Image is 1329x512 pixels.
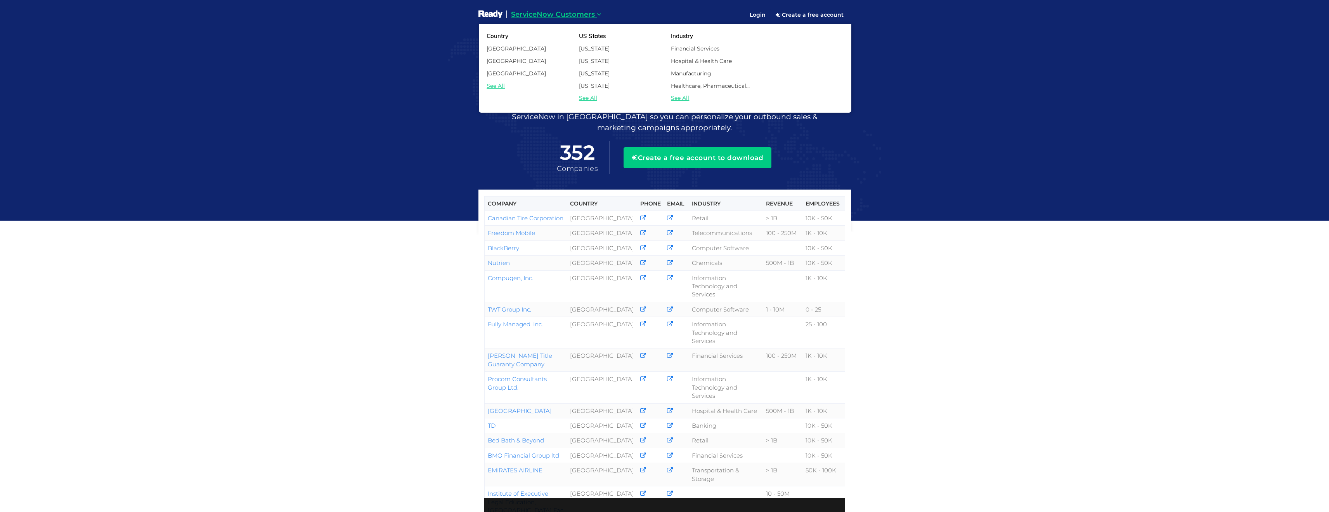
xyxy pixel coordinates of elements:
[689,317,763,348] td: Information Technology and Services
[802,302,845,317] td: 0 - 25
[478,10,503,19] img: logo
[488,306,531,313] a: TWT Group Inc.
[763,196,802,211] th: Revenue
[567,302,637,317] td: [GEOGRAPHIC_DATA]
[763,211,802,225] td: > 1B
[802,270,845,302] td: 1K - 10K
[802,348,845,372] td: 1K - 10K
[488,320,543,328] a: Fully Managed, Inc.
[567,372,637,403] td: [GEOGRAPHIC_DATA]
[689,433,763,448] td: Retail
[802,433,845,448] td: 10K - 50K
[488,259,510,266] a: Nutrien
[802,372,845,403] td: 1K - 10K
[763,302,802,317] td: 1 - 10M
[488,467,542,474] a: EMIRATES AIRLINE
[802,403,845,418] td: 1K - 10K
[689,196,763,211] th: Industry
[557,164,598,173] span: Companies
[488,452,559,459] a: BMO Financial Group ltd
[689,211,763,225] td: Retail
[802,256,845,270] td: 10K - 50K
[763,348,802,372] td: 100 - 250M
[567,196,637,211] th: Country
[488,274,533,282] a: Compugen, Inc.
[763,433,802,448] td: > 1B
[802,317,845,348] td: 25 - 100
[488,375,547,391] a: Procom Consultants Group Ltd.
[567,463,637,486] td: [GEOGRAPHIC_DATA]
[689,418,763,433] td: Banking
[802,418,845,433] td: 10K - 50K
[689,448,763,463] td: Financial Services
[770,9,849,21] a: Create a free account
[567,403,637,418] td: [GEOGRAPHIC_DATA]
[506,4,606,26] a: ServiceNow Customers
[689,226,763,240] td: Telecommunications
[567,418,637,433] td: [GEOGRAPHIC_DATA]
[567,211,637,225] td: [GEOGRAPHIC_DATA]
[488,407,552,414] a: [GEOGRAPHIC_DATA]
[567,270,637,302] td: [GEOGRAPHIC_DATA]
[689,403,763,418] td: Hospital & Health Care
[689,348,763,372] td: Financial Services
[664,196,688,211] th: Email
[689,302,763,317] td: Computer Software
[763,226,802,240] td: 100 - 250M
[763,256,802,270] td: 500M - 1B
[802,211,845,225] td: 10K - 50K
[511,10,595,19] span: ServiceNow Customers
[802,463,845,486] td: 50K - 100K
[689,240,763,255] td: Computer Software
[763,403,802,418] td: 500M - 1B
[488,352,552,367] a: [PERSON_NAME] Title Guaranty Company
[567,317,637,348] td: [GEOGRAPHIC_DATA]
[745,5,770,24] a: Login
[567,256,637,270] td: [GEOGRAPHIC_DATA]
[802,240,845,255] td: 10K - 50K
[802,448,845,463] td: 10K - 50K
[567,348,637,372] td: [GEOGRAPHIC_DATA]
[567,240,637,255] td: [GEOGRAPHIC_DATA]
[567,448,637,463] td: [GEOGRAPHIC_DATA]
[488,437,544,444] a: Bed Bath & Beyond
[689,270,763,302] td: Information Technology and Services
[488,244,519,252] a: BlackBerry
[802,196,845,211] th: Employees
[637,196,664,211] th: Phone
[689,256,763,270] td: Chemicals
[484,196,567,211] th: Company
[750,11,766,18] span: Login
[488,422,496,429] a: TD
[557,141,598,164] span: 352
[488,214,563,222] a: Canadian Tire Corporation
[624,147,771,168] button: Create a free account to download
[567,433,637,448] td: [GEOGRAPHIC_DATA]
[802,226,845,240] td: 1K - 10K
[689,372,763,403] td: Information Technology and Services
[478,43,851,84] h1: ServiceNow Customers in [GEOGRAPHIC_DATA]
[488,229,535,237] a: Freedom Mobile
[478,90,851,133] p: We track millions of companies and discovery websites using ServiceNow based on our application s...
[763,463,802,486] td: > 1B
[567,226,637,240] td: [GEOGRAPHIC_DATA]
[689,463,763,486] td: Transportation & Storage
